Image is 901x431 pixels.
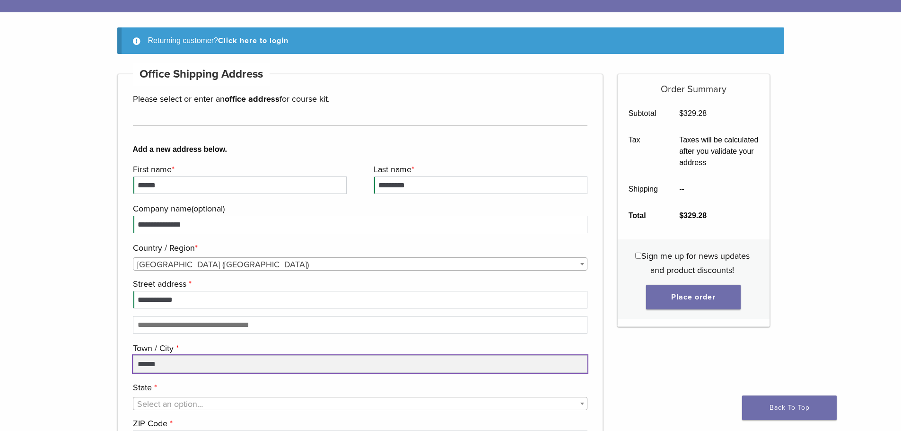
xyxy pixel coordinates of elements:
label: Last name [374,162,585,176]
label: Country / Region [133,241,586,255]
label: State [133,380,586,395]
th: Tax [618,127,669,176]
th: Total [618,202,669,229]
span: State [133,397,588,410]
span: Country / Region [133,257,588,271]
label: Street address [133,277,586,291]
span: (optional) [192,203,225,214]
label: Town / City [133,341,586,355]
p: Please select or enter an for course kit. [133,92,588,106]
span: $ [679,109,683,117]
input: Sign me up for news updates and product discounts! [635,253,641,259]
b: Add a new address below. [133,144,588,155]
td: Taxes will be calculated after you validate your address [669,127,770,176]
bdi: 329.28 [679,211,707,220]
span: United States (US) [133,258,587,271]
h4: Office Shipping Address [133,63,270,86]
a: Click here to login [218,36,289,45]
th: Subtotal [618,100,669,127]
a: Back To Top [742,396,837,420]
span: Select an option… [137,399,203,409]
th: Shipping [618,176,669,202]
span: -- [679,185,684,193]
bdi: 329.28 [679,109,707,117]
label: ZIP Code [133,416,586,431]
div: Returning customer? [117,27,784,54]
label: Company name [133,202,586,216]
h5: Order Summary [618,74,770,95]
label: First name [133,162,344,176]
button: Place order [646,285,741,309]
span: Sign me up for news updates and product discounts! [641,251,750,275]
span: $ [679,211,683,220]
strong: office address [225,94,280,104]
